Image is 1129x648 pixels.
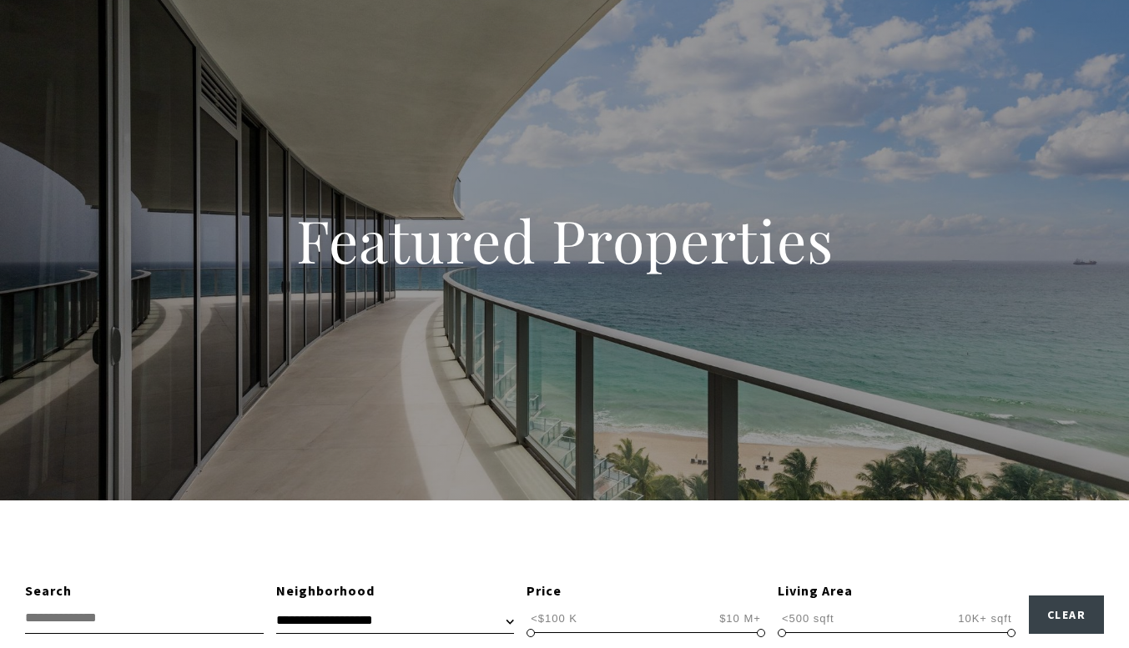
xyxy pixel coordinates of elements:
h1: Featured Properties [189,203,940,277]
div: Search [25,580,264,602]
div: Price [527,580,765,602]
div: Living Area [778,580,1016,602]
div: Neighborhood [276,580,515,602]
span: <$100 K [527,610,582,626]
span: <500 sqft [778,610,839,626]
span: 10K+ sqft [954,610,1016,626]
button: Clear [1029,595,1105,634]
span: $10 M+ [715,610,765,626]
